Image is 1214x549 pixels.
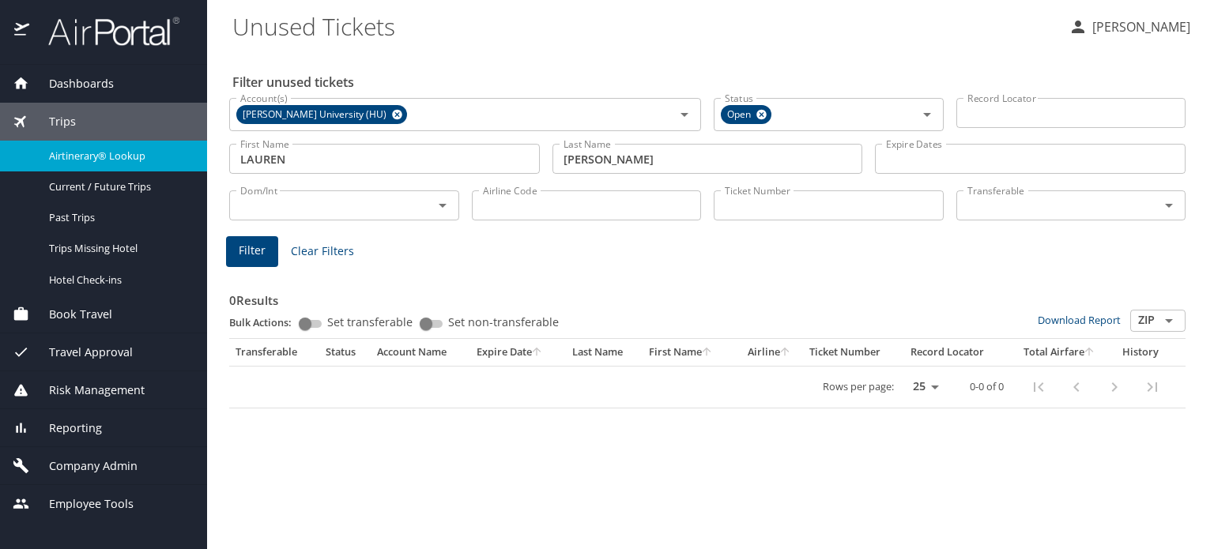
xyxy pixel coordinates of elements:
[803,339,904,366] th: Ticket Number
[232,70,1189,95] h2: Filter unused tickets
[1111,339,1171,366] th: History
[432,194,454,216] button: Open
[229,282,1186,310] h3: 0 Results
[780,348,791,358] button: sort
[239,241,266,261] span: Filter
[236,105,407,124] div: [PERSON_NAME] University (HU)
[327,317,413,328] span: Set transferable
[49,241,188,256] span: Trips Missing Hotel
[291,242,354,261] span: Clear Filters
[916,103,938,126] button: Open
[1088,17,1190,36] p: [PERSON_NAME]
[14,16,31,47] img: icon-airportal.png
[1038,313,1121,327] a: Download Report
[229,315,304,329] p: Bulk Actions:
[702,348,713,358] button: sort
[29,457,138,475] span: Company Admin
[904,339,1009,366] th: Record Locator
[49,210,188,225] span: Past Trips
[232,2,1056,51] h1: Unused Tickets
[29,113,76,130] span: Trips
[673,103,696,126] button: Open
[566,339,643,366] th: Last Name
[470,339,566,366] th: Expire Date
[1158,194,1180,216] button: Open
[29,419,102,437] span: Reporting
[226,236,278,267] button: Filter
[285,237,360,266] button: Clear Filters
[721,105,771,124] div: Open
[735,339,803,366] th: Airline
[236,107,396,123] span: [PERSON_NAME] University (HU)
[29,382,145,399] span: Risk Management
[49,273,188,288] span: Hotel Check-ins
[29,306,112,323] span: Book Travel
[29,495,134,513] span: Employee Tools
[29,344,133,361] span: Travel Approval
[900,375,944,399] select: rows per page
[532,348,543,358] button: sort
[371,339,470,366] th: Account Name
[448,317,559,328] span: Set non-transferable
[643,339,735,366] th: First Name
[823,382,894,392] p: Rows per page:
[1009,339,1110,366] th: Total Airfare
[229,339,1186,408] table: custom pagination table
[721,107,760,123] span: Open
[31,16,179,47] img: airportal-logo.png
[970,382,1004,392] p: 0-0 of 0
[1158,310,1180,332] button: Open
[319,339,371,366] th: Status
[49,149,188,164] span: Airtinerary® Lookup
[236,345,313,359] div: Transferable
[29,75,114,92] span: Dashboards
[1062,13,1197,41] button: [PERSON_NAME]
[1084,348,1095,358] button: sort
[49,179,188,194] span: Current / Future Trips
